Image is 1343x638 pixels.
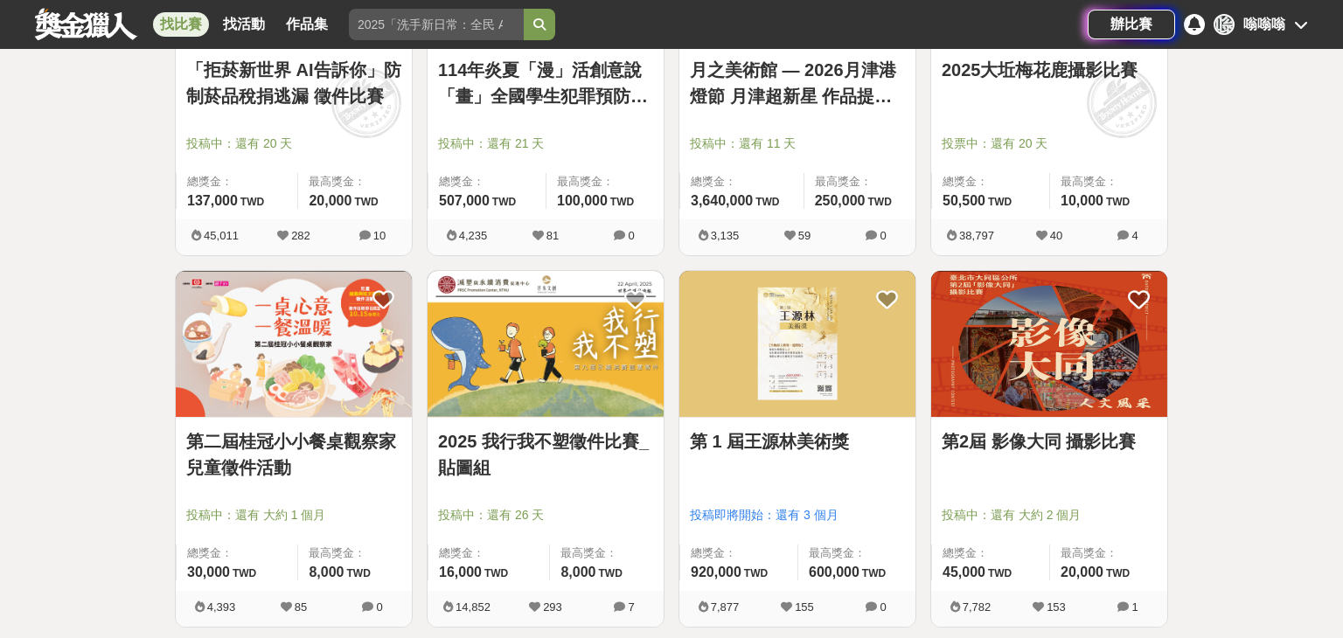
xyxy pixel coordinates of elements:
[755,196,779,208] span: TWD
[428,271,664,418] a: Cover Image
[309,173,401,191] span: 最高獎金：
[543,600,562,614] span: 293
[795,600,814,614] span: 155
[1243,14,1285,35] div: 嗡嗡嗡
[204,229,239,242] span: 45,011
[349,9,524,40] input: 2025「洗手新日常：全民 ALL IN」洗手歌全台徵選
[309,193,351,208] span: 20,000
[815,173,905,191] span: 最高獎金：
[557,173,653,191] span: 最高獎金：
[187,193,238,208] span: 137,000
[439,173,535,191] span: 總獎金：
[628,600,634,614] span: 7
[439,565,482,579] span: 16,000
[456,600,491,614] span: 14,852
[1214,14,1235,35] div: 嗡
[1131,229,1138,242] span: 4
[428,271,664,417] img: Cover Image
[376,600,382,614] span: 0
[690,428,905,454] a: 第 1 屆王源林美術獎
[880,600,886,614] span: 0
[691,193,753,208] span: 3,640,000
[862,567,886,579] span: TWD
[153,12,209,37] a: 找比賽
[186,57,401,109] a: 「拒菸新世界 AI告訴你」防制菸品稅捐逃漏 徵件比賽
[1088,10,1175,39] a: 辦比賽
[1061,173,1157,191] span: 最高獎金：
[309,544,401,562] span: 最高獎金：
[1047,600,1066,614] span: 153
[809,565,859,579] span: 600,000
[439,193,490,208] span: 507,000
[711,600,740,614] span: 7,877
[691,565,741,579] span: 920,000
[690,135,905,153] span: 投稿中：還有 11 天
[439,544,539,562] span: 總獎金：
[186,506,401,524] span: 投稿中：還有 大約 1 個月
[546,229,559,242] span: 81
[1131,600,1138,614] span: 1
[186,428,401,481] a: 第二屆桂冠小小餐桌觀察家兒童徵件活動
[438,57,653,109] a: 114年炎夏「漫」活創意說「畫」全國學生犯罪預防漫畫與創意短片徵件
[943,544,1039,562] span: 總獎金：
[207,600,236,614] span: 4,393
[691,173,793,191] span: 總獎金：
[216,12,272,37] a: 找活動
[988,567,1012,579] span: TWD
[438,135,653,153] span: 投稿中：還有 21 天
[599,567,623,579] span: TWD
[931,271,1167,418] a: Cover Image
[1106,567,1130,579] span: TWD
[988,196,1012,208] span: TWD
[186,135,401,153] span: 投稿中：還有 20 天
[942,57,1157,83] a: 2025大坵梅花鹿攝影比賽
[347,567,371,579] span: TWD
[880,229,886,242] span: 0
[809,544,905,562] span: 最高獎金：
[1061,544,1157,562] span: 最高獎金：
[560,544,653,562] span: 最高獎金：
[484,567,508,579] span: TWD
[373,229,386,242] span: 10
[943,193,985,208] span: 50,500
[1050,229,1062,242] span: 40
[1061,565,1103,579] span: 20,000
[868,196,892,208] span: TWD
[176,271,412,417] img: Cover Image
[438,506,653,524] span: 投稿中：還有 26 天
[279,12,335,37] a: 作品集
[943,173,1039,191] span: 總獎金：
[690,506,905,524] span: 投稿即將開始：還有 3 個月
[711,229,740,242] span: 3,135
[187,565,230,579] span: 30,000
[240,196,264,208] span: TWD
[691,544,787,562] span: 總獎金：
[354,196,378,208] span: TWD
[942,135,1157,153] span: 投票中：還有 20 天
[959,229,994,242] span: 38,797
[628,229,634,242] span: 0
[942,506,1157,524] span: 投稿中：還有 大約 2 個月
[187,544,287,562] span: 總獎金：
[176,271,412,418] a: Cover Image
[291,229,310,242] span: 282
[459,229,488,242] span: 4,235
[309,565,344,579] span: 8,000
[557,193,608,208] span: 100,000
[295,600,307,614] span: 85
[931,271,1167,417] img: Cover Image
[610,196,634,208] span: TWD
[744,567,768,579] span: TWD
[679,271,915,418] a: Cover Image
[438,428,653,481] a: 2025 我行我不塑徵件比賽_貼圖組
[690,57,905,109] a: 月之美術館 — 2026月津港燈節 月津超新星 作品提案徵選計畫 〈OPEN CALL〉
[679,271,915,417] img: Cover Image
[815,193,866,208] span: 250,000
[187,173,287,191] span: 總獎金：
[1061,193,1103,208] span: 10,000
[233,567,256,579] span: TWD
[560,565,595,579] span: 8,000
[963,600,992,614] span: 7,782
[492,196,516,208] span: TWD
